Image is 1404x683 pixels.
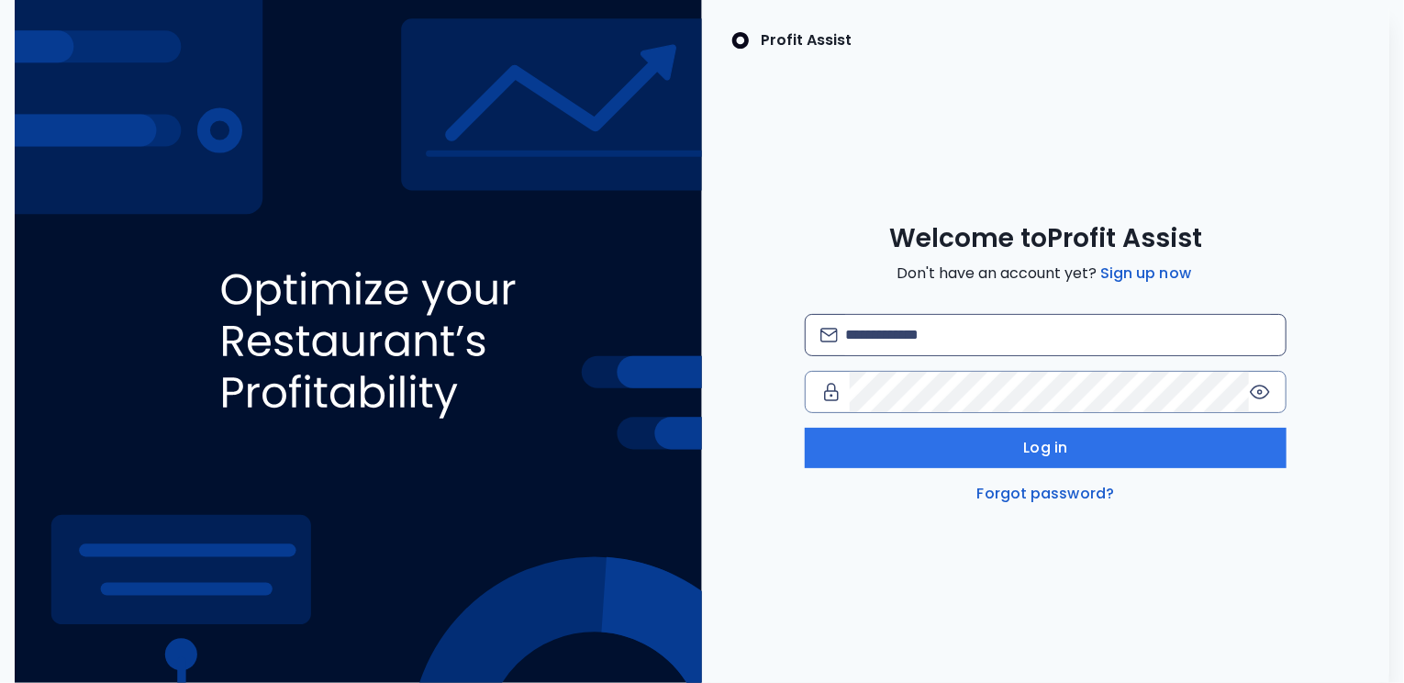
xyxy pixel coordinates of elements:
span: Don't have an account yet? [897,263,1195,285]
a: Sign up now [1097,263,1195,285]
img: SpotOn Logo [731,29,750,51]
img: email [820,328,838,341]
p: Profit Assist [761,29,852,51]
button: Log in [805,428,1287,468]
a: Forgot password? [974,483,1119,505]
span: Log in [1024,437,1068,459]
span: Welcome to Profit Assist [889,222,1202,255]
